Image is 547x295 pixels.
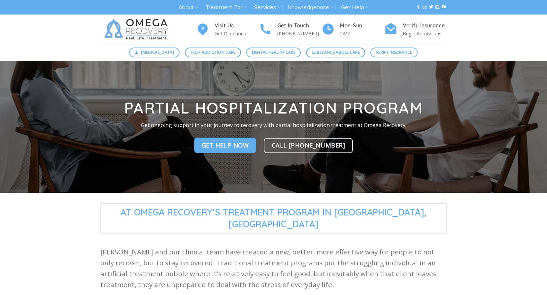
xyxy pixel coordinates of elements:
[252,49,295,55] span: Mental Health Care
[215,21,259,30] h4: Visit Us
[100,203,447,233] span: At Omega Recovery’s Treatment Program in [GEOGRAPHIC_DATA],[GEOGRAPHIC_DATA]
[206,1,247,14] a: Treatment For
[403,30,447,37] p: Begin Admissions
[341,1,368,14] a: Get Help
[370,48,418,57] a: Verify Insurance
[416,5,420,10] a: Follow on Facebook
[384,21,447,38] a: Verify Insurance Begin Admissions
[376,49,412,55] span: Verify Insurance
[442,5,446,10] a: Follow on YouTube
[190,49,236,55] span: Tech Addiction Care
[129,48,180,57] a: [MEDICAL_DATA]
[246,48,301,57] a: Mental Health Care
[179,1,198,14] a: About
[429,5,433,10] a: Follow on Twitter
[259,21,322,38] a: Get In Touch [PHONE_NUMBER]
[264,138,353,153] a: Call [PHONE_NUMBER]
[403,21,447,30] h4: Verify Insurance
[194,138,256,153] a: Get Help Now
[340,21,384,30] h4: Mon-Sun
[100,246,447,290] p: [PERSON_NAME] and our clinical team have created a new, better, more effective way for people to ...
[272,140,345,150] span: Call [PHONE_NUMBER]
[100,15,175,44] img: Omega Recovery
[340,30,384,37] p: 24/7
[215,30,259,37] p: Get Directions
[254,1,280,14] a: Services
[185,48,241,57] a: Tech Addiction Care
[141,49,174,55] span: [MEDICAL_DATA]
[288,1,333,14] a: Knowledgebase
[277,21,322,30] h4: Get In Touch
[277,30,322,37] p: [PHONE_NUMBER]
[435,5,439,10] a: Send us an email
[306,48,365,57] a: Substance Abuse Care
[202,141,249,150] span: Get Help Now
[312,49,360,55] span: Substance Abuse Care
[124,98,423,117] strong: Partial Hospitalization Program
[95,121,452,130] p: Get ongoing support in your journey to recovery with partial hospitalization treatment at Omega R...
[196,21,259,38] a: Visit Us Get Directions
[423,5,427,10] a: Follow on Instagram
